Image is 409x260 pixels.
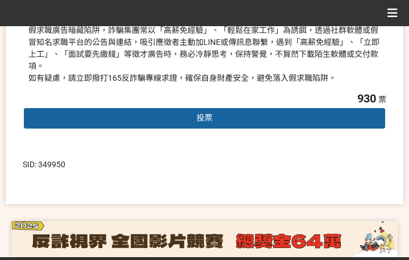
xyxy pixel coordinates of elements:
[23,160,65,169] span: SID: 349950
[11,221,398,257] img: d5dd58f8-aeb6-44fd-a984-c6eabd100919.png
[197,113,212,122] span: 投票
[357,92,376,105] span: 930
[378,95,386,104] span: 票
[287,159,344,170] iframe: IFrame Embed
[28,24,381,84] div: 假求職廣告暗藏陷阱，詐騙集團常以「高薪免經驗」、「輕鬆在家工作」為誘餌，透過社群軟體或假冒知名求職平台的公告與連結，吸引應徵者主動加LINE或傳訊息聯繫，遇到「高薪免經驗」、「立即上工」、「面試...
